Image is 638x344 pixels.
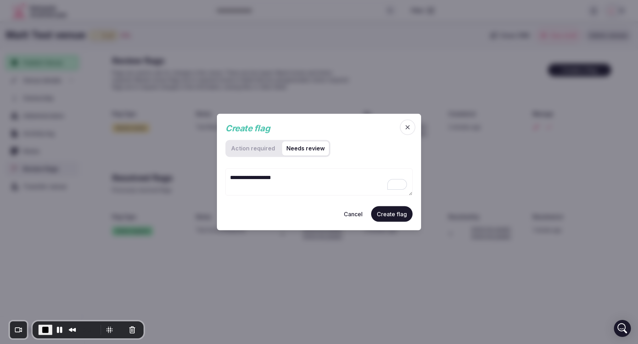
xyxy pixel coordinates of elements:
[371,206,413,222] button: Create flag
[227,141,279,155] button: Action required
[338,206,368,222] button: Cancel
[282,141,329,155] button: Needs review
[225,168,413,195] textarea: To enrich screen reader interactions, please activate Accessibility in Grammarly extension settings
[225,122,398,134] div: Create flag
